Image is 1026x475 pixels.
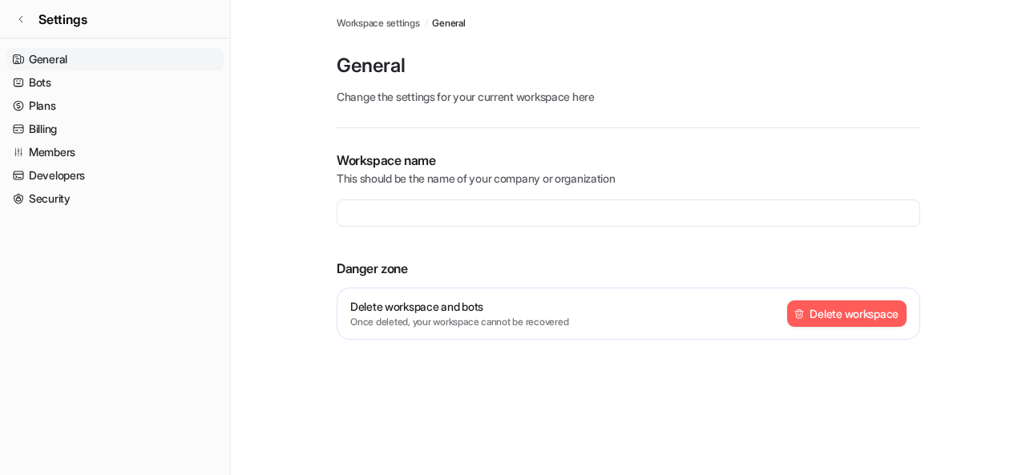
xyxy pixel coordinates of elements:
a: Members [6,141,224,163]
span: / [425,16,428,30]
p: Change the settings for your current workspace here [337,88,920,105]
p: Danger zone [337,259,920,278]
span: Settings [38,10,87,29]
a: Security [6,187,224,210]
a: Bots [6,71,224,94]
p: General [337,53,920,78]
p: Delete workspace and bots [350,298,568,315]
p: Once deleted, your workspace cannot be recovered [350,315,568,329]
a: Workspace settings [337,16,420,30]
p: This should be the name of your company or organization [337,170,920,187]
button: Delete workspace [787,300,907,327]
a: Developers [6,164,224,187]
a: Billing [6,118,224,140]
p: Workspace name [337,151,920,170]
a: Plans [6,95,224,117]
a: General [432,16,465,30]
a: General [6,48,224,70]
